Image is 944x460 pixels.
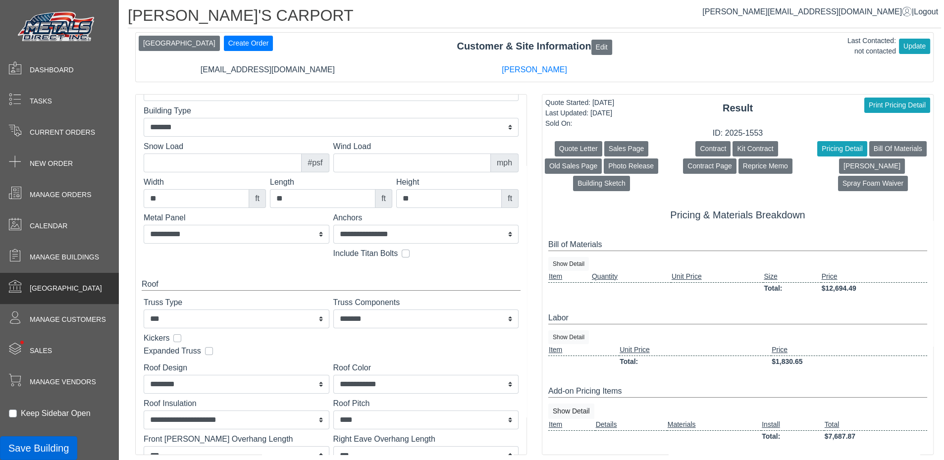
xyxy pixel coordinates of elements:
[30,65,74,75] span: Dashboard
[591,40,612,55] button: Edit
[595,419,667,431] td: Details
[604,141,649,156] button: Sales Page
[333,398,519,409] label: Roof Pitch
[333,297,519,308] label: Truss Components
[771,344,927,356] td: Price
[824,419,927,431] td: Total
[914,7,938,16] span: Logout
[545,98,614,108] div: Quote Started: [DATE]
[139,36,220,51] button: [GEOGRAPHIC_DATA]
[667,419,761,431] td: Materials
[30,314,106,325] span: Manage Customers
[763,282,821,294] td: Total:
[604,158,658,174] button: Photo Release
[869,141,927,156] button: Bill Of Materials
[144,362,329,374] label: Roof Design
[761,430,824,442] td: Total:
[591,271,671,283] td: Quantity
[144,433,329,445] label: Front [PERSON_NAME] Overhang Length
[144,345,201,357] label: Expanded Truss
[548,419,595,431] td: Item
[142,278,521,291] div: Roof
[30,221,67,231] span: Calendar
[270,176,392,188] label: Length
[144,141,329,153] label: Snow Load
[548,385,927,398] div: Add-on Pricing Items
[30,377,96,387] span: Manage Vendors
[821,271,927,283] td: Price
[333,248,398,259] label: Include Titan Bolts
[9,326,35,358] span: •
[375,189,392,208] div: ft
[838,176,908,191] button: Spray Foam Waiver
[548,330,589,344] button: Show Detail
[30,283,102,294] span: [GEOGRAPHIC_DATA]
[144,176,266,188] label: Width
[824,430,927,442] td: $7,687.87
[21,408,91,419] label: Keep Sidebar Open
[144,332,169,344] label: Kickers
[136,39,933,54] div: Customer & Site Information
[134,64,401,76] div: [EMAIL_ADDRESS][DOMAIN_NAME]
[619,356,771,367] td: Total:
[502,65,567,74] a: [PERSON_NAME]
[763,271,821,283] td: Size
[30,127,95,138] span: Current Orders
[548,404,594,419] button: Show Detail
[817,141,867,156] button: Pricing Detail
[573,176,630,191] button: Building Sketch
[702,7,912,16] a: [PERSON_NAME][EMAIL_ADDRESS][DOMAIN_NAME]
[548,239,927,251] div: Bill of Materials
[30,190,91,200] span: Manage Orders
[671,271,763,283] td: Unit Price
[128,6,941,28] h1: [PERSON_NAME]'S CARPORT
[548,344,619,356] td: Item
[30,158,73,169] span: New Order
[333,212,519,224] label: Anchors
[249,189,266,208] div: ft
[548,209,927,221] h5: Pricing & Materials Breakdown
[738,158,792,174] button: Reprice Memo
[771,356,927,367] td: $1,830.65
[548,271,591,283] td: Item
[695,141,731,156] button: Contract
[30,346,52,356] span: Sales
[333,362,519,374] label: Roof Color
[15,9,99,46] img: Metals Direct Inc Logo
[545,108,614,118] div: Last Updated: [DATE]
[542,127,933,139] div: ID: 2025-1553
[30,252,99,262] span: Manage Buildings
[396,176,519,188] label: Height
[821,282,927,294] td: $12,694.49
[761,419,824,431] td: Install
[619,344,771,356] td: Unit Price
[733,141,778,156] button: Kit Contract
[144,212,329,224] label: Metal Panel
[144,105,519,117] label: Building Type
[847,36,896,56] div: Last Contacted: not contacted
[542,101,933,115] div: Result
[501,189,519,208] div: ft
[144,398,329,409] label: Roof Insulation
[683,158,736,174] button: Contract Page
[545,158,602,174] button: Old Sales Page
[548,312,927,324] div: Labor
[224,36,273,51] button: Create Order
[702,6,938,18] div: |
[144,297,329,308] label: Truss Type
[864,98,930,113] button: Print Pricing Detail
[545,118,614,129] div: Sold On:
[548,257,589,271] button: Show Detail
[333,433,519,445] label: Right Eave Overhang Length
[899,39,930,54] button: Update
[301,153,329,172] div: #psf
[555,141,602,156] button: Quote Letter
[30,96,52,106] span: Tasks
[839,158,905,174] button: [PERSON_NAME]
[490,153,519,172] div: mph
[333,141,519,153] label: Wind Load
